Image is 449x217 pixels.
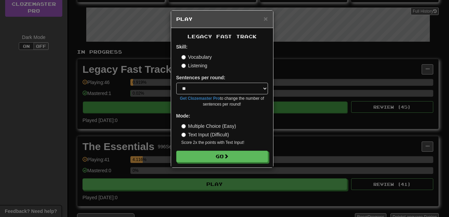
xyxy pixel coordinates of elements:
[264,15,268,23] span: ×
[176,151,268,162] button: Go
[181,123,236,130] label: Multiple Choice (Easy)
[176,44,188,50] strong: Skill:
[181,64,186,68] input: Listening
[176,74,226,81] label: Sentences per round:
[176,113,190,119] strong: Mode:
[181,62,207,69] label: Listening
[181,133,186,137] input: Text Input (Difficult)
[181,140,268,146] small: Score 2x the points with Text Input !
[181,54,212,60] label: Vocabulary
[188,33,257,39] span: Legacy Fast Track
[264,15,268,22] button: Close
[180,96,220,101] a: Get Clozemaster Pro
[181,124,186,128] input: Multiple Choice (Easy)
[176,96,268,107] small: to change the number of sentences per round!
[176,16,268,23] h5: Play
[181,55,186,59] input: Vocabulary
[181,131,229,138] label: Text Input (Difficult)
